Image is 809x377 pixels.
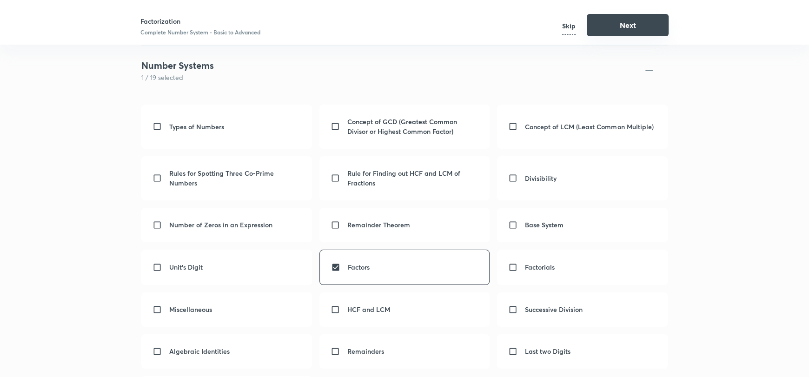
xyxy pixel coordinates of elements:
[348,262,370,272] p: Factors
[169,262,203,272] p: Unit’s Digit
[36,7,61,15] span: Support
[347,168,479,188] p: Rule for Finding out HCF and LCM of Fractions
[347,304,390,314] p: HCF and LCM
[525,122,653,132] p: Concept of LCM (Least Common Multiple)
[347,220,410,230] p: Remainder Theorem
[525,262,555,272] p: Factorials
[140,16,260,26] h6: Factorization
[140,28,260,36] h6: Complete Number System - Basic to Advanced
[169,168,301,188] p: Rules for Spotting Three Co-Prime Numbers
[169,220,272,230] p: Number of Zeros in an Expression
[587,14,669,36] button: Next
[347,346,384,356] p: Remainders
[141,73,636,82] p: 1 / 19 selected
[525,220,564,230] p: Base System
[347,117,479,136] p: Concept of GCD (Greatest Common Divisor or Highest Common Factor)
[525,173,557,183] p: Divisibility
[169,346,230,356] p: Algebraic Identities
[169,122,224,132] p: Types of Numbers
[525,304,583,314] p: Successive Division
[562,17,576,35] p: Skip
[141,59,636,73] h4: Number Systems
[169,304,212,314] p: Miscellaneous
[141,46,668,93] div: Number Systems1 / 19 selected
[525,346,570,356] p: Last two Digits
